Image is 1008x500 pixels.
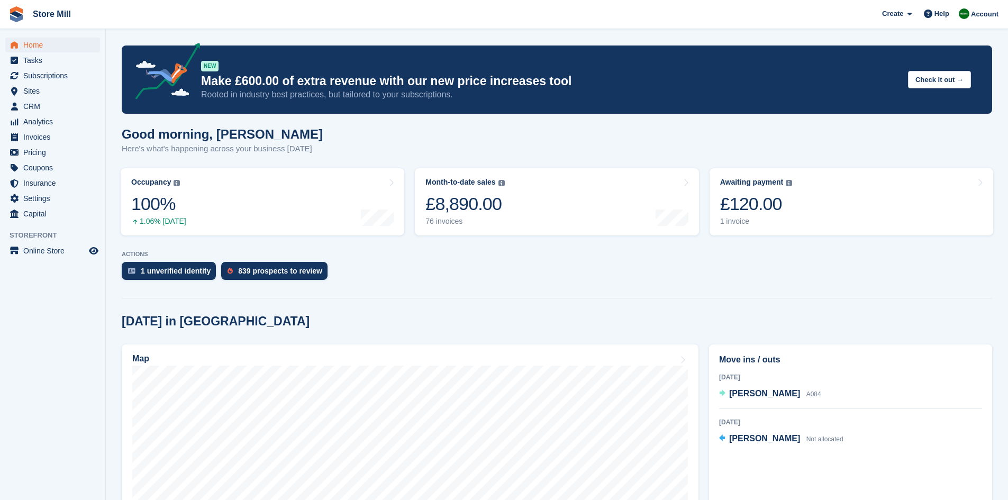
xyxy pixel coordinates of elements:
p: Rooted in industry best practices, but tailored to your subscriptions. [201,89,900,101]
a: [PERSON_NAME] A084 [719,387,821,401]
img: price-adjustments-announcement-icon-8257ccfd72463d97f412b2fc003d46551f7dbcb40ab6d574587a9cd5c0d94... [126,43,201,103]
a: Store Mill [29,5,75,23]
div: 76 invoices [425,217,504,226]
div: NEW [201,61,219,71]
a: menu [5,243,100,258]
a: [PERSON_NAME] Not allocated [719,432,843,446]
a: menu [5,206,100,221]
a: Month-to-date sales £8,890.00 76 invoices [415,168,698,235]
span: Pricing [23,145,87,160]
a: Occupancy 100% 1.06% [DATE] [121,168,404,235]
span: [PERSON_NAME] [729,434,800,443]
div: 100% [131,193,186,215]
div: [DATE] [719,417,982,427]
h1: Good morning, [PERSON_NAME] [122,127,323,141]
div: £120.00 [720,193,793,215]
a: Preview store [87,244,100,257]
span: Storefront [10,230,105,241]
div: £8,890.00 [425,193,504,215]
span: Subscriptions [23,68,87,83]
h2: Map [132,354,149,363]
span: A084 [806,390,821,398]
a: menu [5,114,100,129]
a: menu [5,53,100,68]
div: 839 prospects to review [238,267,322,275]
a: menu [5,38,100,52]
div: 1.06% [DATE] [131,217,186,226]
span: Analytics [23,114,87,129]
a: menu [5,176,100,190]
button: Check it out → [908,71,971,88]
span: Not allocated [806,435,843,443]
div: Occupancy [131,178,171,187]
h2: Move ins / outs [719,353,982,366]
a: menu [5,191,100,206]
img: icon-info-grey-7440780725fd019a000dd9b08b2336e03edf1995a4989e88bcd33f0948082b44.svg [786,180,792,186]
span: Sites [23,84,87,98]
img: Angus [959,8,969,19]
div: [DATE] [719,372,982,382]
a: Awaiting payment £120.00 1 invoice [710,168,993,235]
span: Home [23,38,87,52]
span: Capital [23,206,87,221]
span: Account [971,9,998,20]
span: Coupons [23,160,87,175]
img: icon-info-grey-7440780725fd019a000dd9b08b2336e03edf1995a4989e88bcd33f0948082b44.svg [174,180,180,186]
div: Awaiting payment [720,178,784,187]
span: Help [934,8,949,19]
p: ACTIONS [122,251,992,258]
p: Make £600.00 of extra revenue with our new price increases tool [201,74,900,89]
span: Create [882,8,903,19]
span: Online Store [23,243,87,258]
div: Month-to-date sales [425,178,495,187]
h2: [DATE] in [GEOGRAPHIC_DATA] [122,314,310,329]
img: stora-icon-8386f47178a22dfd0bd8f6a31ec36ba5ce8667c1dd55bd0f319d3a0aa187defe.svg [8,6,24,22]
a: menu [5,130,100,144]
span: CRM [23,99,87,114]
span: [PERSON_NAME] [729,389,800,398]
img: verify_identity-adf6edd0f0f0b5bbfe63781bf79b02c33cf7c696d77639b501bdc392416b5a36.svg [128,268,135,274]
p: Here's what's happening across your business [DATE] [122,143,323,155]
img: icon-info-grey-7440780725fd019a000dd9b08b2336e03edf1995a4989e88bcd33f0948082b44.svg [498,180,505,186]
img: prospect-51fa495bee0391a8d652442698ab0144808aea92771e9ea1ae160a38d050c398.svg [228,268,233,274]
a: menu [5,84,100,98]
a: 1 unverified identity [122,262,221,285]
a: menu [5,145,100,160]
div: 1 invoice [720,217,793,226]
a: 839 prospects to review [221,262,333,285]
span: Tasks [23,53,87,68]
a: menu [5,99,100,114]
a: menu [5,68,100,83]
span: Insurance [23,176,87,190]
span: Settings [23,191,87,206]
div: 1 unverified identity [141,267,211,275]
a: menu [5,160,100,175]
span: Invoices [23,130,87,144]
